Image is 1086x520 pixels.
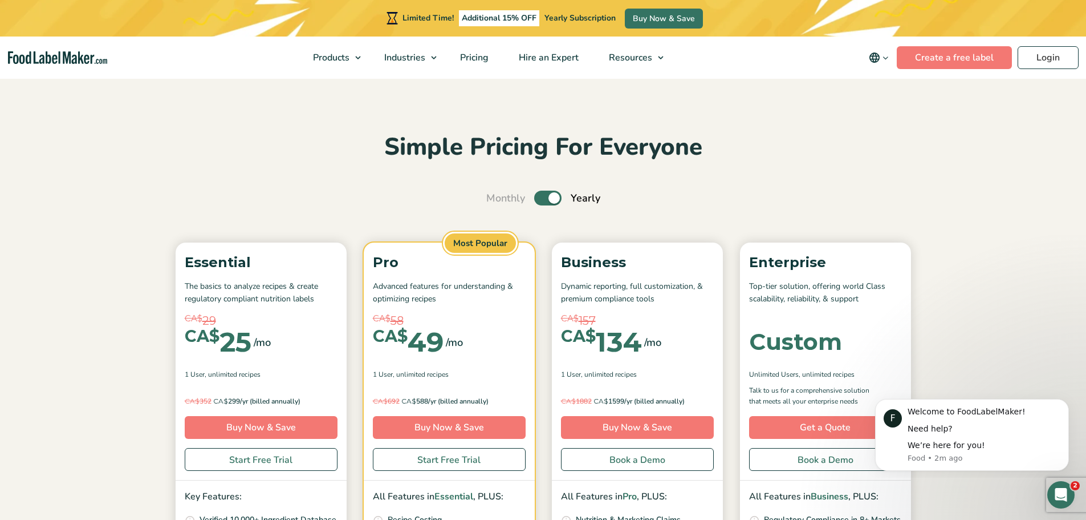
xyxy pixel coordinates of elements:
p: 299/yr (billed annually) [185,396,337,407]
span: Essential [434,490,473,503]
span: /mo [644,334,661,350]
p: Essential [185,252,337,273]
span: , Unlimited Recipes [393,369,449,380]
span: CA$ [185,328,219,345]
span: Pricing [457,51,490,64]
span: Business [811,490,848,503]
span: /mo [254,334,271,350]
p: 588/yr (billed annually) [373,396,526,407]
span: Pro [623,490,637,503]
p: Top-tier solution, offering world Class scalability, reliability, & support [749,280,902,306]
a: Buy Now & Save [625,9,703,29]
a: Resources [594,37,669,79]
label: Toggle [534,191,562,205]
div: 134 [561,328,642,356]
p: Business [561,252,714,273]
span: Products [310,51,351,64]
a: Start Free Trial [185,448,337,471]
a: Buy Now & Save [185,416,337,439]
span: /mo [446,334,463,350]
del: 352 [185,397,211,406]
span: Unlimited Users [749,369,799,380]
span: CA$ [373,328,408,345]
span: CA$ [401,397,416,405]
span: CA$ [593,397,608,405]
a: Create a free label [897,46,1012,69]
span: 1 User [373,369,393,380]
a: Login [1018,46,1079,69]
a: Pricing [445,37,501,79]
span: Most Popular [443,232,518,255]
p: Enterprise [749,252,902,273]
p: 1599/yr (billed annually) [561,396,714,407]
a: Products [298,37,367,79]
p: Key Features: [185,490,337,505]
span: CA$ [561,397,576,405]
div: Custom [749,330,842,353]
span: 2 [1071,481,1080,490]
span: 1 User [561,369,581,380]
iframe: Intercom live chat [1047,481,1075,509]
span: Hire an Expert [515,51,580,64]
span: Yearly Subscription [544,13,616,23]
del: 692 [373,397,400,406]
a: Book a Demo [561,448,714,471]
span: 29 [202,312,216,329]
span: 58 [391,312,404,329]
span: Industries [381,51,426,64]
del: 1882 [561,397,592,406]
a: Industries [369,37,442,79]
a: Hire an Expert [504,37,591,79]
span: CA$ [213,397,228,405]
div: 49 [373,328,444,356]
span: CA$ [561,328,596,345]
a: Buy Now & Save [561,416,714,439]
span: Resources [605,51,653,64]
span: Additional 15% OFF [459,10,539,26]
a: Start Free Trial [373,448,526,471]
p: Advanced features for understanding & optimizing recipes [373,280,526,306]
p: Pro [373,252,526,273]
span: CA$ [185,397,200,405]
iframe: Intercom notifications message [858,389,1086,478]
span: , Unlimited Recipes [581,369,637,380]
span: , Unlimited Recipes [205,369,261,380]
span: , Unlimited Recipes [799,369,855,380]
span: Yearly [571,191,600,206]
span: 157 [579,312,596,329]
a: Buy Now & Save [373,416,526,439]
p: All Features in , PLUS: [749,490,902,505]
p: Talk to us for a comprehensive solution that meets all your enterprise needs [749,385,880,407]
p: All Features in , PLUS: [561,490,714,505]
span: CA$ [185,312,202,325]
a: Book a Demo [749,448,902,471]
span: CA$ [373,312,391,325]
span: CA$ [561,312,579,325]
p: Dynamic reporting, full customization, & premium compliance tools [561,280,714,306]
span: Limited Time! [402,13,454,23]
span: CA$ [373,397,388,405]
span: 1 User [185,369,205,380]
a: Get a Quote [749,416,902,439]
p: The basics to analyze recipes & create regulatory compliant nutrition labels [185,280,337,306]
div: 25 [185,328,251,356]
h2: Simple Pricing For Everyone [170,132,917,163]
span: Monthly [486,191,525,206]
p: All Features in , PLUS: [373,490,526,505]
